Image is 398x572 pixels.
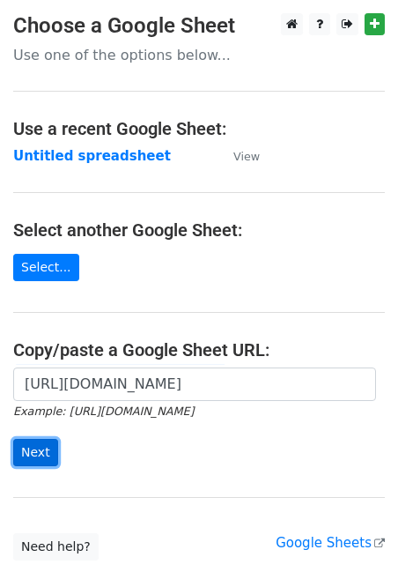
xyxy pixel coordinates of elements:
a: Need help? [13,533,99,561]
small: Example: [URL][DOMAIN_NAME] [13,405,194,418]
a: View [216,148,260,164]
input: Paste your Google Sheet URL here [13,368,376,401]
h4: Select another Google Sheet: [13,219,385,241]
h3: Choose a Google Sheet [13,13,385,39]
iframe: Chat Widget [310,487,398,572]
h4: Use a recent Google Sheet: [13,118,385,139]
a: Google Sheets [276,535,385,551]
p: Use one of the options below... [13,46,385,64]
a: Select... [13,254,79,281]
a: Untitled spreadsheet [13,148,171,164]
input: Next [13,439,58,466]
h4: Copy/paste a Google Sheet URL: [13,339,385,360]
small: View [233,150,260,163]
